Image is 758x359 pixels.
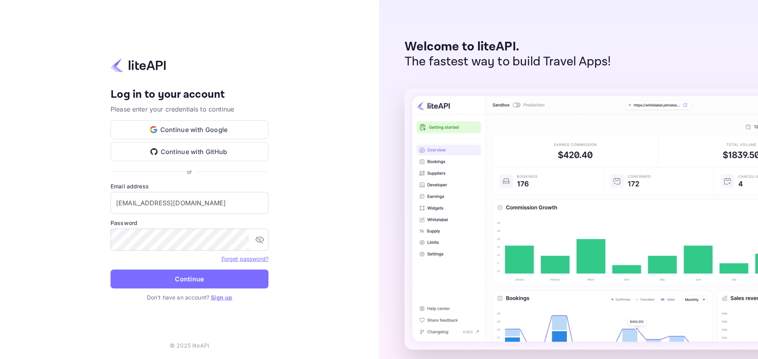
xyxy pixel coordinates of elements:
label: Password [111,219,268,227]
p: Welcome to liteAPI. [405,39,611,54]
button: Continue with GitHub [111,142,268,161]
a: Forget password? [221,255,268,262]
a: Sign up [211,294,232,301]
p: Don't have an account? [111,293,268,301]
p: or [187,167,192,176]
input: Enter your email address [111,192,268,214]
button: Continue with Google [111,120,268,139]
a: Forget password? [221,255,268,262]
label: Email address [111,182,268,190]
button: toggle password visibility [252,232,268,247]
p: © 2025 liteAPI [170,341,209,350]
img: liteapi [111,58,166,73]
button: Continue [111,270,268,288]
p: The fastest way to build Travel Apps! [405,54,611,69]
h4: Log in to your account [111,88,268,102]
p: Please enter your credentials to continue [111,104,268,114]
